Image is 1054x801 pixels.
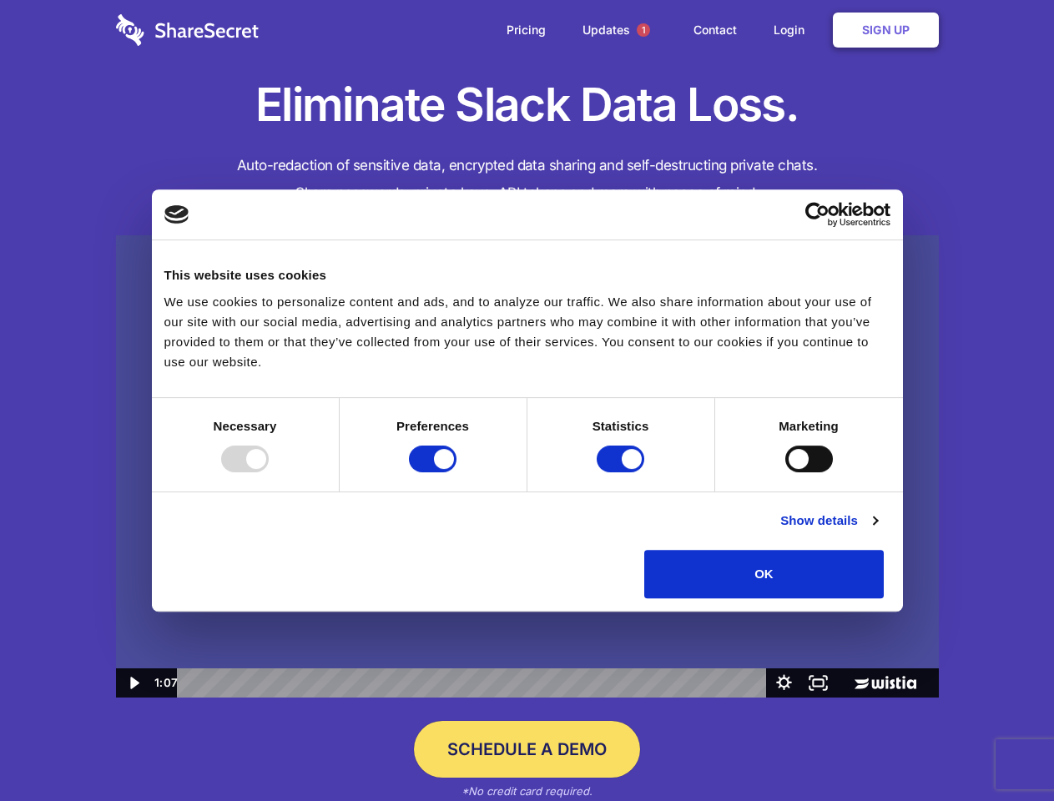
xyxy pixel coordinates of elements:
div: Playbar [190,668,759,698]
button: OK [644,550,884,598]
a: Sign Up [833,13,939,48]
img: logo [164,205,189,224]
a: Wistia Logo -- Learn More [835,668,938,698]
div: This website uses cookies [164,265,890,285]
strong: Preferences [396,419,469,433]
h1: Eliminate Slack Data Loss. [116,75,939,135]
strong: Necessary [214,419,277,433]
strong: Statistics [593,419,649,433]
a: Contact [677,4,754,56]
h4: Auto-redaction of sensitive data, encrypted data sharing and self-destructing private chats. Shar... [116,152,939,207]
img: Sharesecret [116,235,939,698]
button: Fullscreen [801,668,835,698]
em: *No credit card required. [461,784,593,798]
strong: Marketing [779,419,839,433]
div: We use cookies to personalize content and ads, and to analyze our traffic. We also share informat... [164,292,890,372]
a: Schedule a Demo [414,721,640,778]
span: 1 [637,23,650,37]
img: logo-wordmark-white-trans-d4663122ce5f474addd5e946df7df03e33cb6a1c49d2221995e7729f52c070b2.svg [116,14,259,46]
a: Login [757,4,830,56]
a: Pricing [490,4,562,56]
button: Play Video [116,668,150,698]
button: Show settings menu [767,668,801,698]
a: Show details [780,511,877,531]
a: Usercentrics Cookiebot - opens in a new window [744,202,890,227]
